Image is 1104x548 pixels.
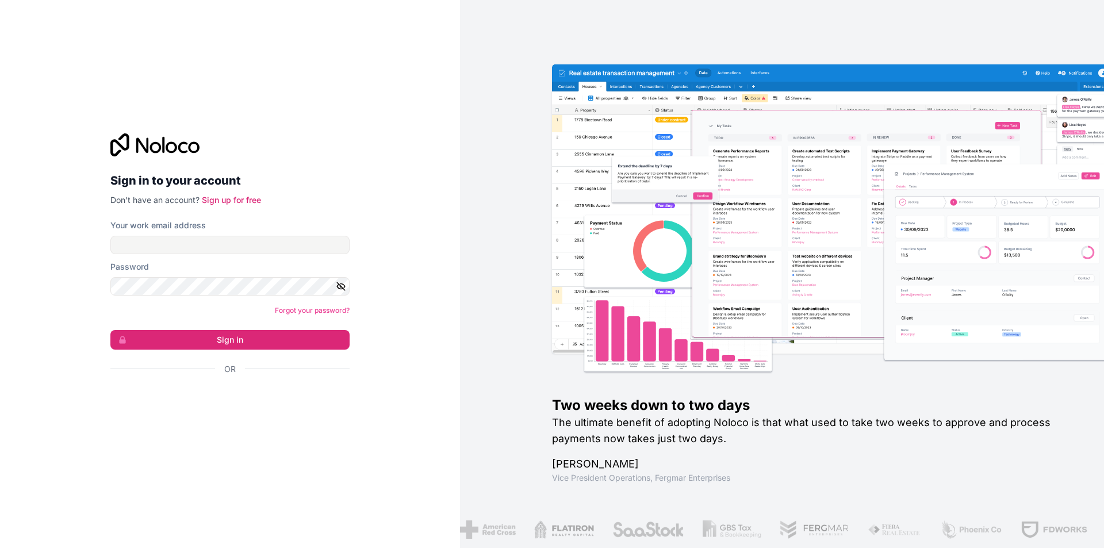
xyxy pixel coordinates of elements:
[110,195,200,205] span: Don't have an account?
[110,170,350,191] h2: Sign in to your account
[110,236,350,254] input: Email address
[110,330,350,350] button: Sign in
[275,306,350,315] a: Forgot your password?
[612,520,685,539] img: /assets/saastock-C6Zbiodz.png
[780,520,850,539] img: /assets/fergmar-CudnrXN5.png
[552,456,1067,472] h1: [PERSON_NAME]
[224,363,236,375] span: Or
[552,415,1067,447] h2: The ultimate benefit of adopting Noloco is that what used to take two weeks to approve and proces...
[110,277,350,296] input: Password
[703,520,761,539] img: /assets/gbstax-C-GtDUiK.png
[460,520,516,539] img: /assets/american-red-cross-BAupjrZR.png
[110,220,206,231] label: Your work email address
[552,396,1067,415] h1: Two weeks down to two days
[202,195,261,205] a: Sign up for free
[940,520,1002,539] img: /assets/phoenix-BREaitsQ.png
[1021,520,1088,539] img: /assets/fdworks-Bi04fVtw.png
[110,261,149,273] label: Password
[552,472,1067,484] h1: Vice President Operations , Fergmar Enterprises
[534,520,594,539] img: /assets/flatiron-C8eUkumj.png
[868,520,922,539] img: /assets/fiera-fwj2N5v4.png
